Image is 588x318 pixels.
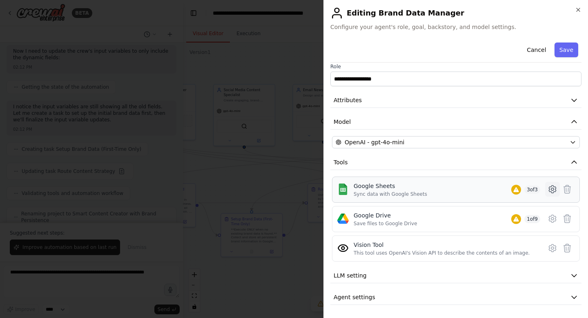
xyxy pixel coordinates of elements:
[524,215,540,223] span: 1 of 9
[330,114,581,130] button: Model
[334,293,375,301] span: Agent settings
[354,182,427,190] div: Google Sheets
[354,250,530,256] div: This tool uses OpenAI's Vision API to describe the contents of an image.
[522,43,551,57] button: Cancel
[334,158,348,166] span: Tools
[330,63,581,70] label: Role
[560,241,575,255] button: Delete tool
[334,118,351,126] span: Model
[334,96,362,104] span: Attributes
[332,136,580,148] button: OpenAI - gpt-4o-mini
[330,268,581,283] button: LLM setting
[337,213,349,224] img: Google Drive
[354,220,417,227] div: Save files to Google Drive
[354,211,417,219] div: Google Drive
[330,23,581,31] span: Configure your agent's role, goal, backstory, and model settings.
[545,241,560,255] button: Configure tool
[560,182,575,197] button: Delete tool
[334,271,367,280] span: LLM setting
[545,182,560,197] button: Configure tool
[330,290,581,305] button: Agent settings
[337,242,349,254] img: VisionTool
[330,155,581,170] button: Tools
[560,211,575,226] button: Delete tool
[354,241,530,249] div: Vision Tool
[345,138,404,146] span: OpenAI - gpt-4o-mini
[354,191,427,197] div: Sync data with Google Sheets
[524,186,540,194] span: 3 of 3
[330,7,581,20] h2: Editing Brand Data Manager
[555,43,578,57] button: Save
[330,93,581,108] button: Attributes
[337,184,349,195] img: Google Sheets
[545,211,560,226] button: Configure tool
